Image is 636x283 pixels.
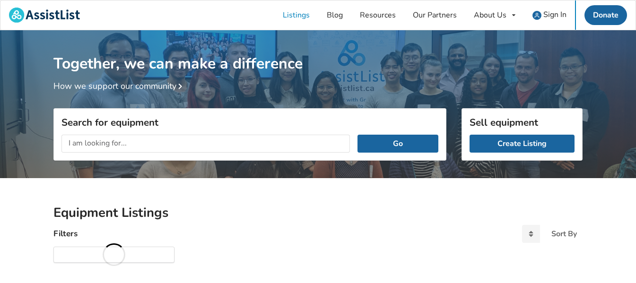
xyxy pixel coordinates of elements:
[470,135,575,153] a: Create Listing
[53,205,583,221] h2: Equipment Listings
[474,11,506,19] div: About Us
[274,0,318,30] a: Listings
[584,5,627,25] a: Donate
[53,30,583,73] h1: Together, we can make a difference
[53,228,78,239] h4: Filters
[61,116,438,129] h3: Search for equipment
[532,11,541,20] img: user icon
[357,135,438,153] button: Go
[404,0,465,30] a: Our Partners
[9,8,80,23] img: assistlist-logo
[551,230,577,238] div: Sort By
[543,9,566,20] span: Sign In
[351,0,404,30] a: Resources
[318,0,351,30] a: Blog
[53,80,186,92] a: How we support our community
[470,116,575,129] h3: Sell equipment
[524,0,575,30] a: user icon Sign In
[61,135,350,153] input: I am looking for...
